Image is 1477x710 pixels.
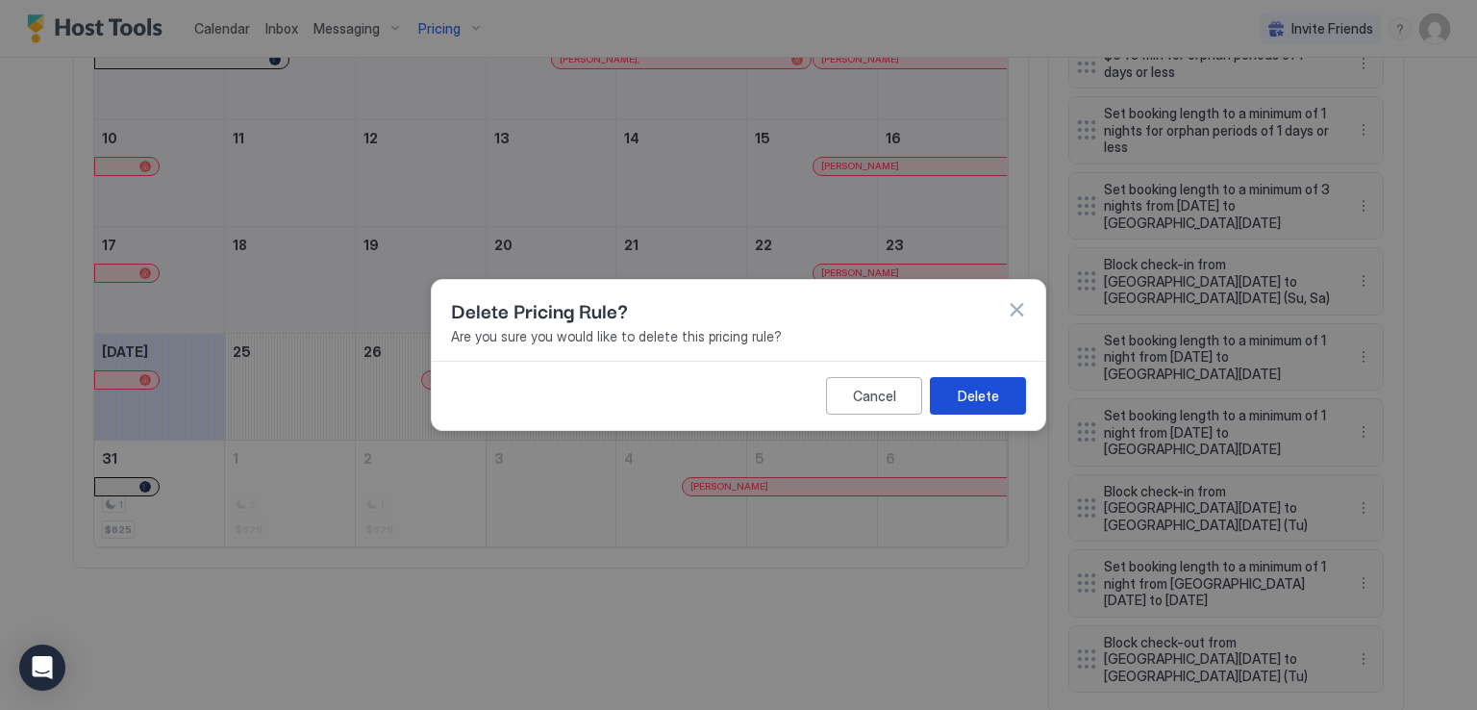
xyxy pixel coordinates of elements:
[451,295,628,324] span: Delete Pricing Rule?
[451,328,1026,345] span: Are you sure you would like to delete this pricing rule?
[19,645,65,691] div: Open Intercom Messenger
[930,377,1026,415] button: Delete
[958,386,999,406] div: Delete
[826,377,922,415] button: Cancel
[853,386,896,406] div: Cancel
